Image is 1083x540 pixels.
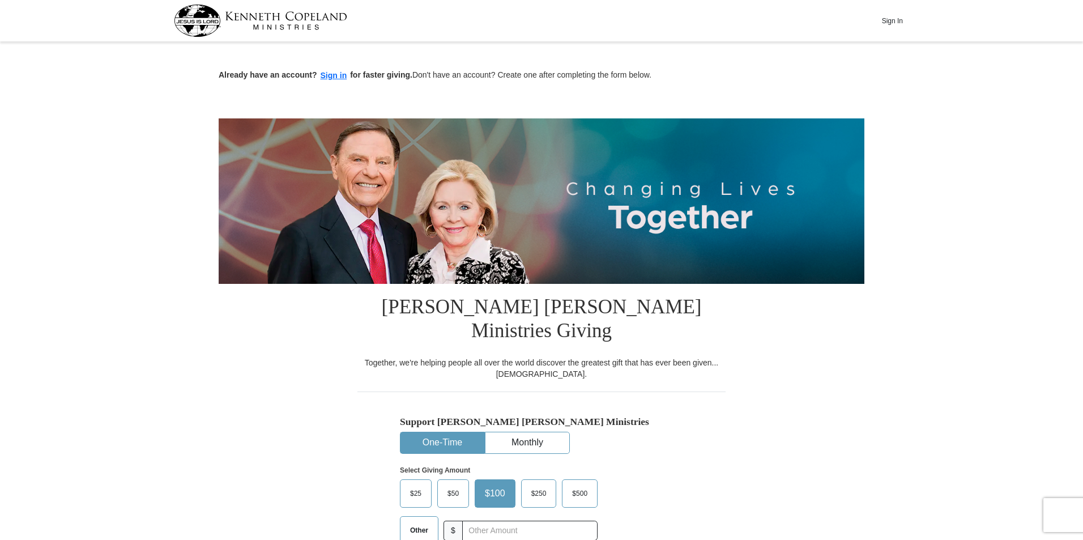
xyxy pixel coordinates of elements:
span: $100 [479,485,511,502]
span: $500 [566,485,593,502]
img: kcm-header-logo.svg [174,5,347,37]
button: Sign in [317,69,351,82]
h1: [PERSON_NAME] [PERSON_NAME] Ministries Giving [357,284,726,357]
strong: Select Giving Amount [400,466,470,474]
p: Don't have an account? Create one after completing the form below. [219,69,864,82]
button: Monthly [485,432,569,453]
h5: Support [PERSON_NAME] [PERSON_NAME] Ministries [400,416,683,428]
strong: Already have an account? for faster giving. [219,70,412,79]
span: $250 [526,485,552,502]
button: One-Time [400,432,484,453]
span: $50 [442,485,464,502]
span: Other [404,522,434,539]
button: Sign In [875,12,909,29]
span: $25 [404,485,427,502]
div: Together, we're helping people all over the world discover the greatest gift that has ever been g... [357,357,726,380]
